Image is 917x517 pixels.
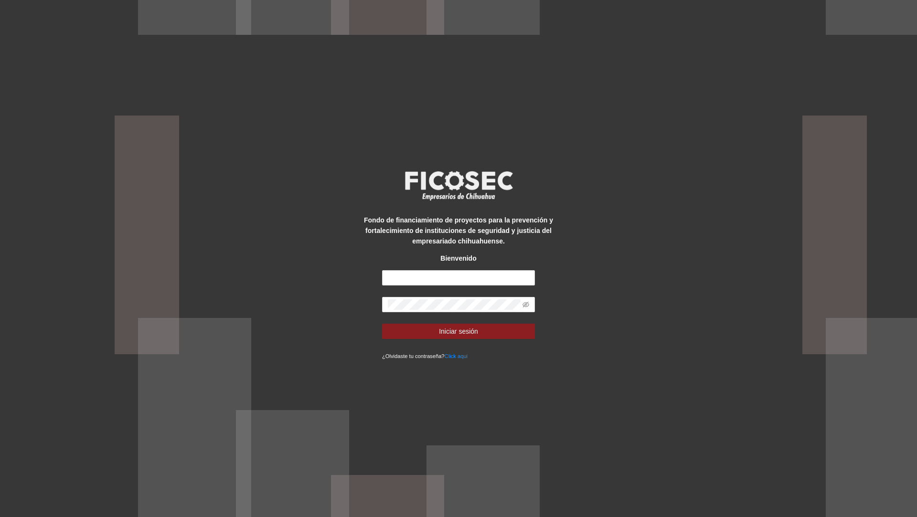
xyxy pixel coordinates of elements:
span: eye-invisible [522,301,529,308]
a: Click aqui [445,353,468,359]
button: Iniciar sesión [382,324,535,339]
span: Iniciar sesión [439,326,478,337]
small: ¿Olvidaste tu contraseña? [382,353,468,359]
strong: Fondo de financiamiento de proyectos para la prevención y fortalecimiento de instituciones de seg... [364,216,553,245]
strong: Bienvenido [440,254,476,262]
img: logo [399,168,518,203]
